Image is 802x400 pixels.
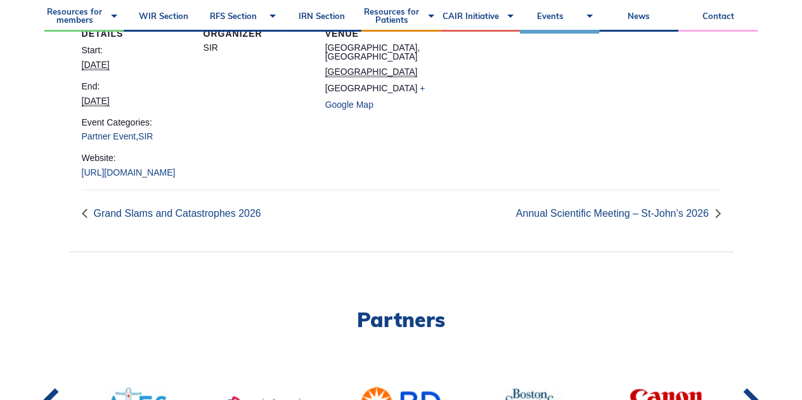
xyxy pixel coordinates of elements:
[325,67,418,77] abbr: Ontario
[82,96,110,106] abbr: 2026-04-17
[447,29,581,163] iframe: Venue location map
[82,60,110,70] abbr: 2026-04-11
[82,131,136,141] a: Partner Event
[204,43,310,52] dd: SIR
[204,29,310,38] h2: Organizer
[82,29,188,38] h2: Details
[325,83,418,93] span: [GEOGRAPHIC_DATA]
[44,309,758,330] h2: Partners
[509,208,721,219] a: Annual Scientific Meeting – St-John’s 2026
[82,151,188,165] dt: Website:
[325,43,432,61] dd: [GEOGRAPHIC_DATA], [GEOGRAPHIC_DATA]
[82,132,188,141] dd: ,
[82,79,188,94] dt: End:
[138,131,153,141] a: SIR
[325,29,432,38] h2: Venue
[82,43,188,58] dt: Start:
[82,208,721,221] nav: Event Navigation
[82,208,268,219] a: Grand Slams and Catastrophes 2026
[82,167,176,177] a: [URL][DOMAIN_NAME]
[82,115,188,130] dt: Event Categories:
